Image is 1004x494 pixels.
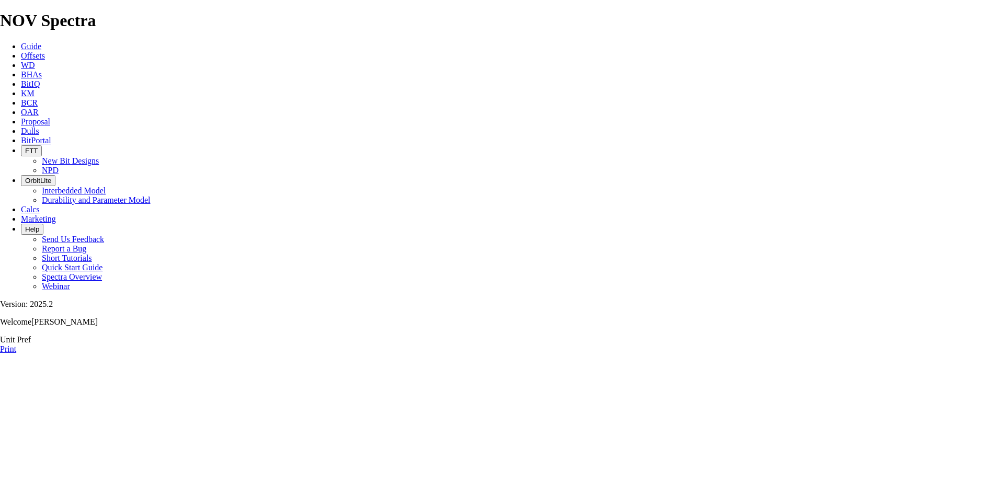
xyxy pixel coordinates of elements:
[21,51,45,60] a: Offsets
[25,177,51,185] span: OrbitLite
[42,282,70,291] a: Webinar
[21,127,39,135] a: Dulls
[21,79,40,88] a: BitIQ
[21,205,40,214] a: Calcs
[42,254,92,262] a: Short Tutorials
[21,136,51,145] a: BitPortal
[42,156,99,165] a: New Bit Designs
[21,175,55,186] button: OrbitLite
[25,147,38,155] span: FTT
[21,224,43,235] button: Help
[42,272,102,281] a: Spectra Overview
[25,225,39,233] span: Help
[42,244,86,253] a: Report a Bug
[42,235,104,244] a: Send Us Feedback
[21,117,50,126] a: Proposal
[21,61,35,70] a: WD
[42,166,59,175] a: NPD
[21,70,42,79] a: BHAs
[21,214,56,223] a: Marketing
[21,42,41,51] a: Guide
[42,263,102,272] a: Quick Start Guide
[42,196,151,204] a: Durability and Parameter Model
[21,108,39,117] a: OAR
[21,98,38,107] a: BCR
[31,317,98,326] span: [PERSON_NAME]
[21,145,42,156] button: FTT
[42,186,106,195] a: Interbedded Model
[21,89,35,98] a: KM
